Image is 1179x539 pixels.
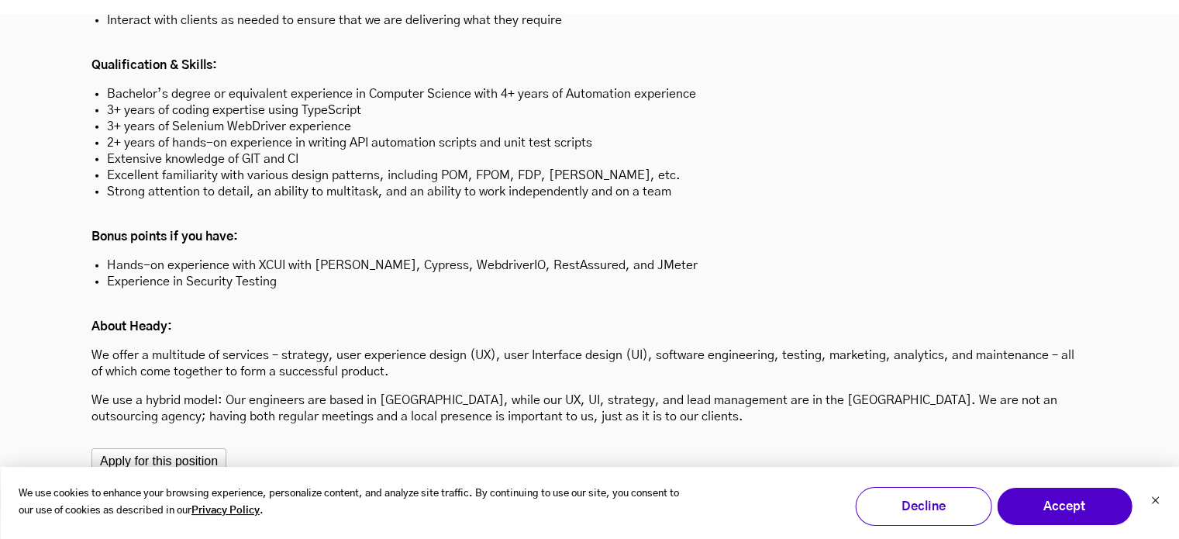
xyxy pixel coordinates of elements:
[91,59,217,71] strong: Qualification & Skills:
[107,102,1072,119] li: 3+ years of coding expertise using TypeScript
[107,274,1072,290] li: Experience in Security Testing
[107,135,1072,151] li: 2+ years of hands-on experience in writing API automation scripts and unit test scripts
[91,392,1088,425] p: We use a hybrid model: Our engineers are based in [GEOGRAPHIC_DATA], while our UX, UI, strategy, ...
[1150,494,1160,510] button: Dismiss cookie banner
[855,487,991,526] button: Decline
[107,184,1072,200] li: Strong attention to detail, an ability to multitask, and an ability to work independently and on ...
[107,86,1072,102] li: Bachelor’s degree or equivalent experience in Computer Science with 4+ years of Automation experi...
[91,448,226,475] button: Apply for this position
[107,257,1072,274] li: Hands-on experience with XCUI with [PERSON_NAME], Cypress, WebdriverIO, RestAssured, and JMeter
[107,151,1072,168] li: Extensive knowledge of GIT and CI
[191,503,260,520] a: Privacy Policy
[91,347,1088,380] p: We offer a multitude of services – strategy, user experience design (UX), user Interface design (...
[107,119,1072,135] li: 3+ years of Selenium WebDriver experience
[19,485,689,521] p: We use cookies to enhance your browsing experience, personalize content, and analyze site traffic...
[107,12,1072,29] li: Interact with clients as needed to ensure that we are delivering what they require
[107,168,1072,184] li: Excellent familiarity with various design patterns, including POM, FPOM, FDP, [PERSON_NAME], etc.
[91,320,172,333] strong: About Heady:
[996,487,1132,526] button: Accept
[91,230,238,243] strong: Bonus points if you have:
